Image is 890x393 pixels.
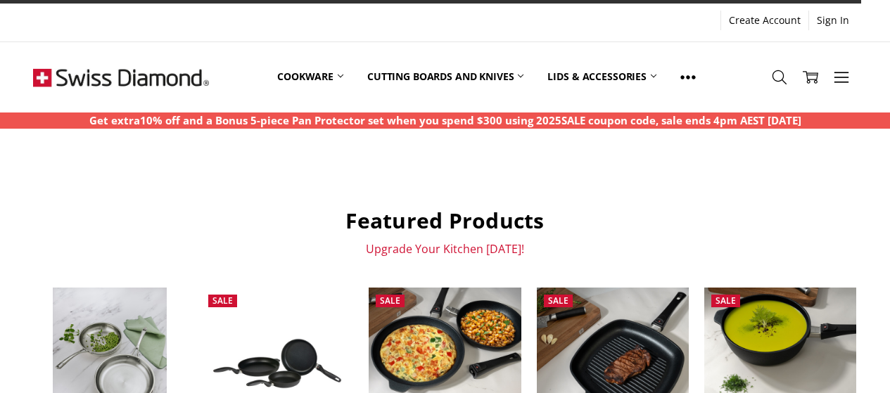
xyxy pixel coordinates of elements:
[355,46,536,108] a: Cutting boards and knives
[212,295,233,307] span: Sale
[535,46,668,108] a: Lids & Accessories
[716,295,736,307] span: Sale
[668,46,708,109] a: Show All
[33,207,856,234] h2: Featured Products
[89,112,801,129] p: Get extra10% off and a Bonus 5-piece Pan Protector set when you spend $300 using 2025SALE coupon ...
[548,295,568,307] span: Sale
[265,46,355,108] a: Cookware
[33,42,209,112] img: Free Shipping On Every Order
[380,295,400,307] span: Sale
[721,11,808,30] a: Create Account
[809,11,857,30] a: Sign In
[33,242,856,256] p: Upgrade Your Kitchen [DATE]!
